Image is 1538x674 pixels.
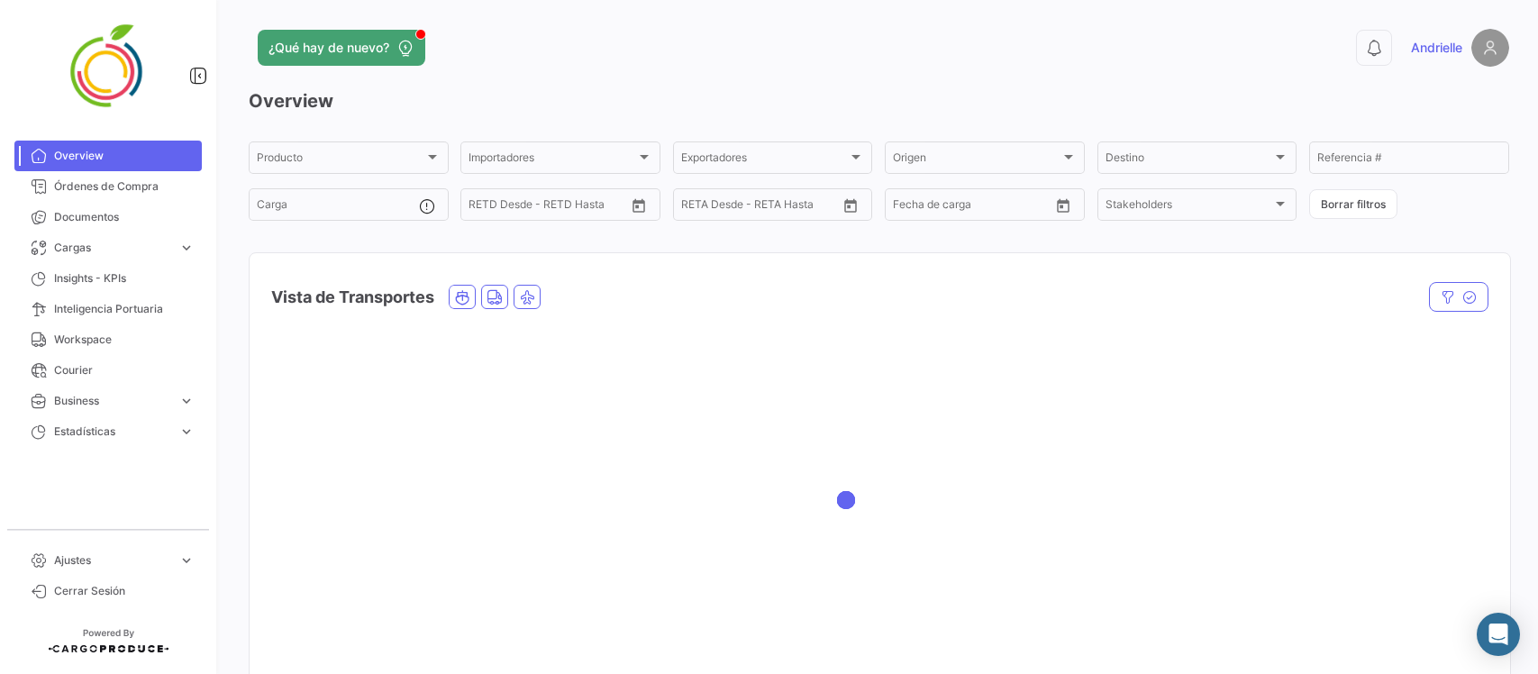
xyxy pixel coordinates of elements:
span: Andrielle [1411,39,1462,57]
a: Workspace [14,324,202,355]
input: Hasta [514,201,588,214]
span: Business [54,393,171,409]
span: expand_more [178,393,195,409]
span: Importadores [469,154,636,167]
input: Hasta [938,201,1013,214]
span: Documentos [54,209,195,225]
span: expand_more [178,552,195,569]
a: Insights - KPIs [14,263,202,294]
a: Órdenes de Compra [14,171,202,202]
button: Open calendar [837,192,864,219]
span: Cerrar Sesión [54,583,195,599]
span: Stakeholders [1106,201,1273,214]
span: Inteligencia Portuaria [54,301,195,317]
input: Desde [681,201,714,214]
button: Air [514,286,540,308]
img: placeholder-user.png [1471,29,1509,67]
button: Open calendar [1050,192,1077,219]
a: Inteligencia Portuaria [14,294,202,324]
a: Documentos [14,202,202,232]
span: Estadísticas [54,424,171,440]
div: Abrir Intercom Messenger [1477,613,1520,656]
span: Destino [1106,154,1273,167]
a: Courier [14,355,202,386]
input: Hasta [726,201,801,214]
span: Producto [257,154,424,167]
h3: Overview [249,88,1509,114]
span: Cargas [54,240,171,256]
span: Overview [54,148,195,164]
span: Insights - KPIs [54,270,195,287]
span: Ajustes [54,552,171,569]
span: expand_more [178,424,195,440]
span: Órdenes de Compra [54,178,195,195]
button: Open calendar [625,192,652,219]
button: Land [482,286,507,308]
span: expand_more [178,240,195,256]
button: Ocean [450,286,475,308]
button: ¿Qué hay de nuevo? [258,30,425,66]
button: Borrar filtros [1309,189,1397,219]
span: ¿Qué hay de nuevo? [268,39,389,57]
input: Desde [469,201,501,214]
h4: Vista de Transportes [271,285,434,310]
a: Overview [14,141,202,171]
span: Origen [893,154,1060,167]
input: Desde [893,201,925,214]
span: Exportadores [681,154,849,167]
span: Courier [54,362,195,378]
span: Workspace [54,332,195,348]
img: 4ff2da5d-257b-45de-b8a4-5752211a35e0.png [63,22,153,112]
